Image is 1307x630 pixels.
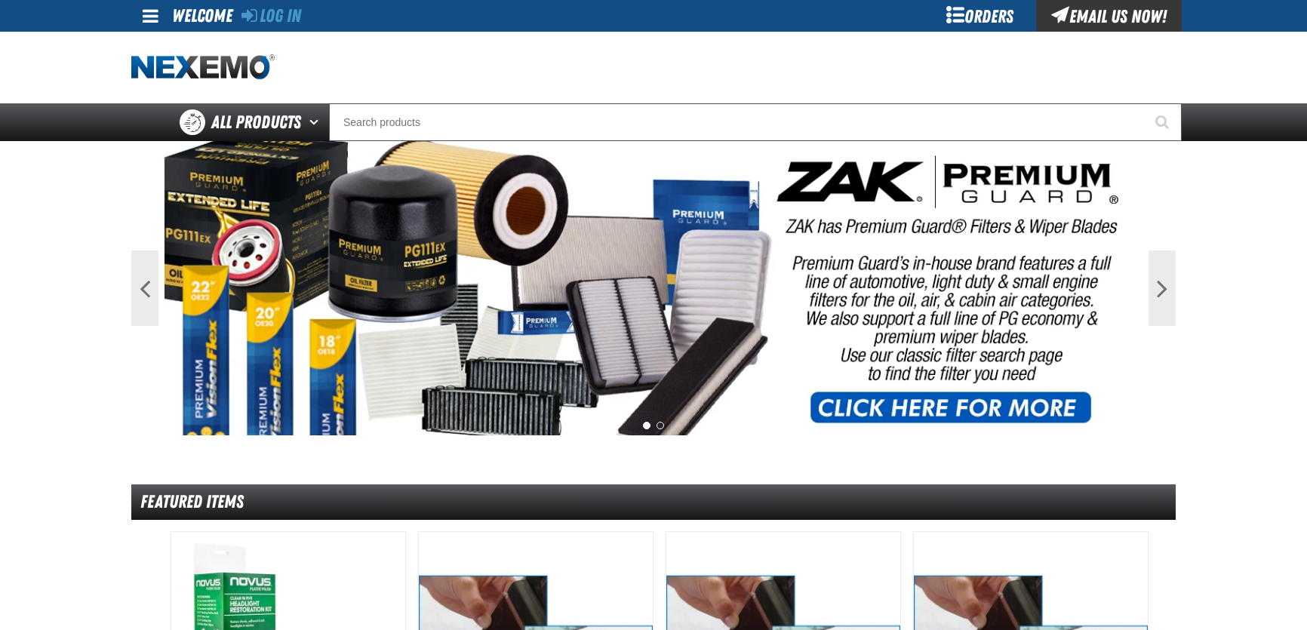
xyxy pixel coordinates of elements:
[211,109,301,136] span: All Products
[1144,103,1182,141] button: Start Searching
[1149,250,1176,326] button: Next
[131,54,275,81] img: Nexemo logo
[131,250,158,326] button: Previous
[304,103,329,141] button: Open All Products pages
[241,5,301,26] a: Log In
[329,103,1182,141] input: Search
[643,422,650,429] button: 1 of 2
[131,484,1176,520] div: Featured Items
[657,422,664,429] button: 2 of 2
[165,141,1143,435] img: PG Filters & Wipers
